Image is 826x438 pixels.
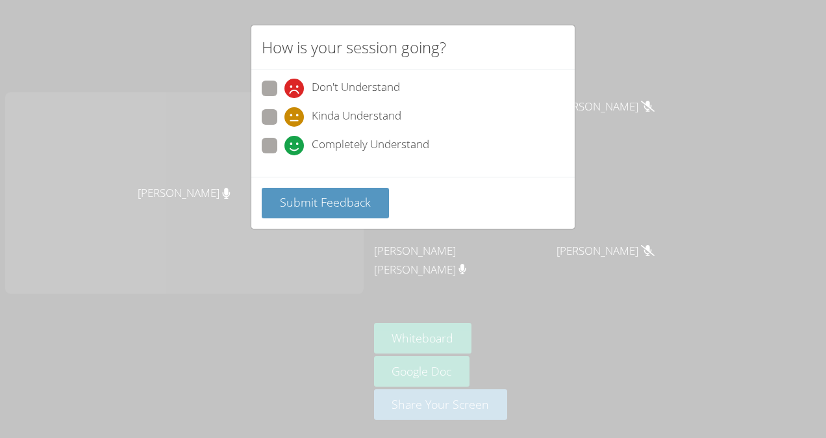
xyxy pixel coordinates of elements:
[262,188,389,218] button: Submit Feedback
[312,136,429,155] span: Completely Understand
[280,194,371,210] span: Submit Feedback
[262,36,446,59] h2: How is your session going?
[312,79,400,98] span: Don't Understand
[312,107,401,127] span: Kinda Understand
